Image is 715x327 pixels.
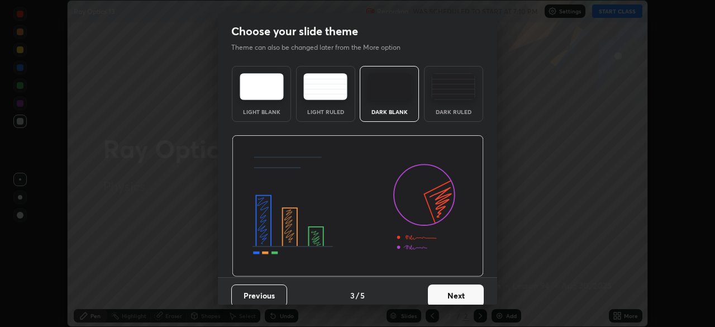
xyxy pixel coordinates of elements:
h4: 3 [350,290,355,301]
img: darkThemeBanner.d06ce4a2.svg [232,135,484,277]
div: Light Blank [239,109,284,115]
button: Previous [231,285,287,307]
img: darkRuledTheme.de295e13.svg [431,73,475,100]
div: Dark Ruled [431,109,476,115]
div: Dark Blank [367,109,412,115]
h4: 5 [360,290,365,301]
p: Theme can also be changed later from the More option [231,42,412,53]
img: lightRuledTheme.5fabf969.svg [303,73,347,100]
div: Light Ruled [303,109,348,115]
h2: Choose your slide theme [231,24,358,39]
h4: / [356,290,359,301]
img: lightTheme.e5ed3b09.svg [240,73,284,100]
button: Next [428,285,484,307]
img: darkTheme.f0cc69e5.svg [368,73,412,100]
